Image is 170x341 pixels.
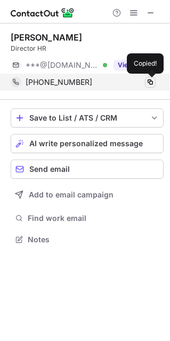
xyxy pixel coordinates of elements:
button: Reveal Button [114,60,156,70]
span: Notes [28,235,159,244]
div: Director HR [11,44,164,53]
span: ***@[DOMAIN_NAME] [26,60,99,70]
button: Send email [11,160,164,179]
span: Add to email campaign [29,191,114,199]
span: Send email [29,165,70,173]
button: save-profile-one-click [11,108,164,128]
div: [PERSON_NAME] [11,32,82,43]
button: Notes [11,232,164,247]
div: Save to List / ATS / CRM [29,114,145,122]
span: AI write personalized message [29,139,143,148]
button: Add to email campaign [11,185,164,204]
span: [PHONE_NUMBER] [26,77,92,87]
img: ContactOut v5.3.10 [11,6,75,19]
button: Find work email [11,211,164,226]
span: Find work email [28,213,159,223]
button: AI write personalized message [11,134,164,153]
